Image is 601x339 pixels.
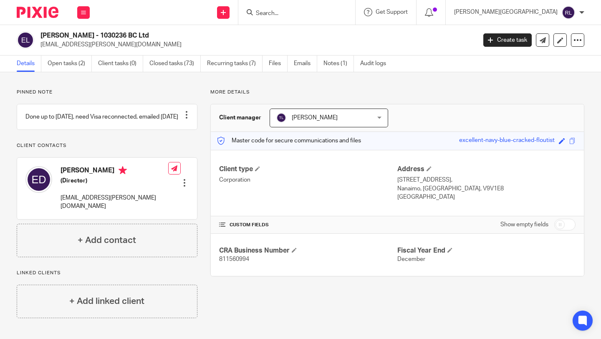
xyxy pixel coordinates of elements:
[397,176,576,184] p: [STREET_ADDRESS],
[17,270,197,276] p: Linked clients
[397,256,425,262] span: December
[78,234,136,247] h4: + Add contact
[119,166,127,175] i: Primary
[61,177,168,185] h5: (Director)
[17,142,197,149] p: Client contacts
[360,56,392,72] a: Audit logs
[276,113,286,123] img: svg%3E
[397,193,576,201] p: [GEOGRAPHIC_DATA]
[294,56,317,72] a: Emails
[500,220,548,229] label: Show empty fields
[219,176,397,184] p: Corporation
[48,56,92,72] a: Open tasks (2)
[459,136,555,146] div: excellent-navy-blue-cracked-floutist
[217,137,361,145] p: Master code for secure communications and files
[219,165,397,174] h4: Client type
[17,56,41,72] a: Details
[61,194,168,211] p: [EMAIL_ADDRESS][PERSON_NAME][DOMAIN_NAME]
[219,222,397,228] h4: CUSTOM FIELDS
[17,89,197,96] p: Pinned note
[219,246,397,255] h4: CRA Business Number
[17,31,34,49] img: svg%3E
[562,6,575,19] img: svg%3E
[17,7,58,18] img: Pixie
[219,256,249,262] span: 811560994
[207,56,263,72] a: Recurring tasks (7)
[69,295,144,308] h4: + Add linked client
[210,89,584,96] p: More details
[61,166,168,177] h4: [PERSON_NAME]
[483,33,532,47] a: Create task
[376,9,408,15] span: Get Support
[323,56,354,72] a: Notes (1)
[397,165,576,174] h4: Address
[98,56,143,72] a: Client tasks (0)
[40,40,471,49] p: [EMAIL_ADDRESS][PERSON_NAME][DOMAIN_NAME]
[25,166,52,193] img: svg%3E
[397,185,576,193] p: Nanaimo, [GEOGRAPHIC_DATA], V9V1E8
[149,56,201,72] a: Closed tasks (73)
[40,31,385,40] h2: [PERSON_NAME] - 1030236 BC Ltd
[219,114,261,122] h3: Client manager
[454,8,558,16] p: [PERSON_NAME][GEOGRAPHIC_DATA]
[397,246,576,255] h4: Fiscal Year End
[255,10,330,18] input: Search
[269,56,288,72] a: Files
[292,115,338,121] span: [PERSON_NAME]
